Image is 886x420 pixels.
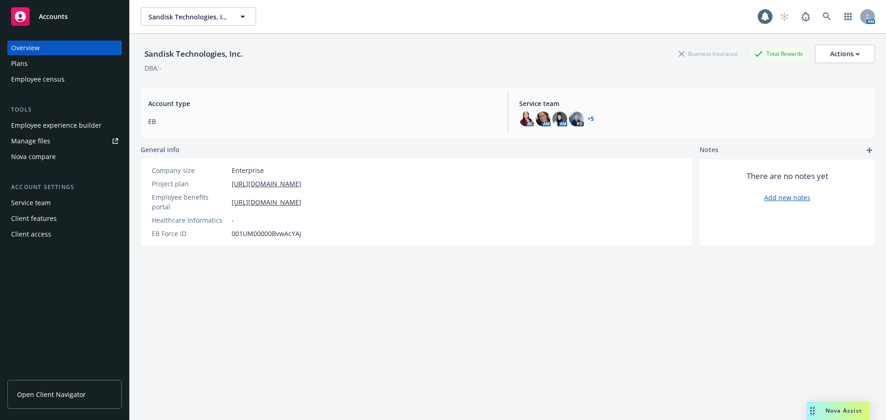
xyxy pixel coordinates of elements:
a: Accounts [7,4,122,30]
a: Overview [7,41,122,55]
span: EB [148,117,497,126]
a: Employee census [7,72,122,87]
div: Business Insurance [674,48,742,59]
a: Client features [7,211,122,226]
a: [URL][DOMAIN_NAME] [232,179,301,189]
div: Employee experience builder [11,118,102,133]
div: Service team [11,195,51,210]
span: There are no notes yet [747,171,828,182]
a: Nova compare [7,149,122,164]
div: Tools [7,105,122,114]
a: Switch app [839,7,857,26]
span: 001UM00000BvwAcYAJ [232,229,301,238]
div: Healthcare Informatics [152,215,228,225]
span: Notes [700,145,718,156]
button: Sandisk Technologies, Inc. [141,7,256,26]
span: Account type [148,99,497,108]
a: add [864,145,875,156]
a: Add new notes [764,193,810,202]
a: Manage files [7,134,122,148]
span: General info [141,145,180,154]
img: photo [552,112,567,126]
div: Account settings [7,183,122,192]
span: Sandisk Technologies, Inc. [149,12,228,22]
a: Plans [7,56,122,71]
div: EB Force ID [152,229,228,238]
a: +5 [587,116,594,122]
button: Nova Assist [807,402,869,420]
div: Employee benefits portal [152,192,228,212]
a: Client access [7,227,122,242]
span: Enterprise [232,166,264,175]
div: DBA: - [144,63,162,73]
a: Report a Bug [796,7,815,26]
div: Project plan [152,179,228,189]
a: [URL][DOMAIN_NAME] [232,197,301,207]
div: Plans [11,56,28,71]
div: Drag to move [807,402,818,420]
div: Manage files [11,134,50,148]
a: Service team [7,195,122,210]
a: Employee experience builder [7,118,122,133]
div: Employee census [11,72,65,87]
img: photo [536,112,551,126]
img: photo [569,112,584,126]
div: Client features [11,211,57,226]
span: - [232,215,234,225]
div: Client access [11,227,51,242]
span: Nova Assist [826,407,862,414]
span: Accounts [39,13,68,20]
div: Sandisk Technologies, Inc. [141,48,246,60]
img: photo [519,112,534,126]
button: Actions [815,45,875,63]
div: Overview [11,41,40,55]
span: Open Client Navigator [17,390,86,399]
div: Actions [830,45,860,63]
div: Total Rewards [750,48,808,59]
div: Company size [152,166,228,175]
div: Nova compare [11,149,56,164]
a: Start snowing [775,7,794,26]
span: Service team [519,99,868,108]
a: Search [818,7,836,26]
